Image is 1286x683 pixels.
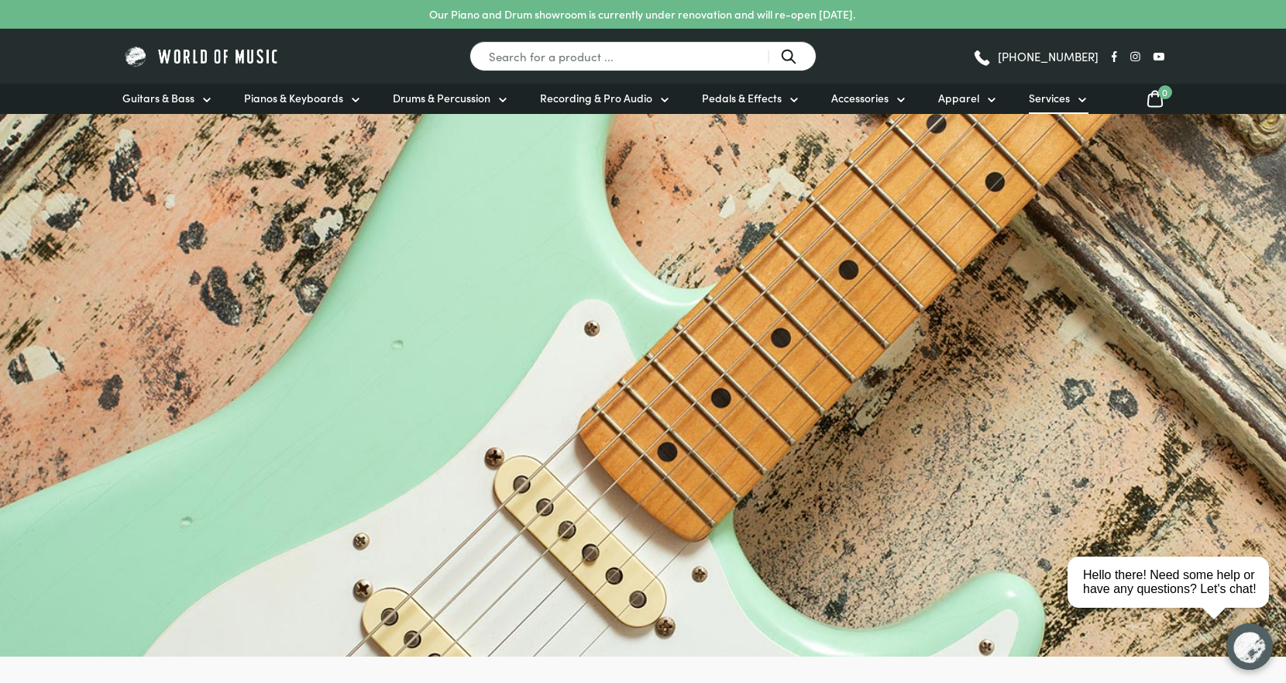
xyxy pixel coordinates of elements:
[469,41,817,71] input: Search for a product ...
[122,90,194,106] span: Guitars & Bass
[1029,90,1070,106] span: Services
[972,45,1099,68] a: [PHONE_NUMBER]
[1158,85,1172,99] span: 0
[244,90,343,106] span: Pianos & Keyboards
[938,90,979,106] span: Apparel
[540,90,652,106] span: Recording & Pro Audio
[122,44,281,68] img: World of Music
[1061,512,1286,683] iframe: Chat with our support team
[702,90,782,106] span: Pedals & Effects
[429,6,855,22] p: Our Piano and Drum showroom is currently under renovation and will re-open [DATE].
[393,90,490,106] span: Drums & Percussion
[998,50,1099,62] span: [PHONE_NUMBER]
[831,90,889,106] span: Accessories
